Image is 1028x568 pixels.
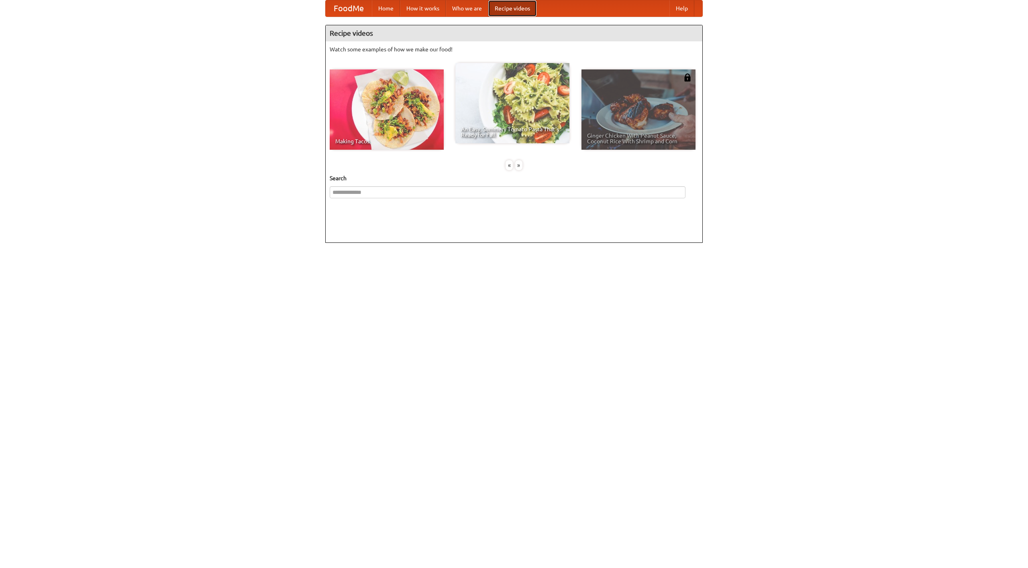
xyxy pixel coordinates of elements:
img: 483408.png [683,73,691,81]
span: Making Tacos [335,138,438,144]
div: » [515,160,522,170]
a: Making Tacos [330,69,444,150]
a: FoodMe [326,0,372,16]
a: How it works [400,0,446,16]
h4: Recipe videos [326,25,702,41]
a: Help [669,0,694,16]
a: An Easy, Summery Tomato Pasta That's Ready for Fall [455,63,569,143]
h5: Search [330,174,698,182]
a: Recipe videos [488,0,536,16]
a: Who we are [446,0,488,16]
p: Watch some examples of how we make our food! [330,45,698,53]
span: An Easy, Summery Tomato Pasta That's Ready for Fall [461,126,564,138]
a: Home [372,0,400,16]
div: « [506,160,513,170]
